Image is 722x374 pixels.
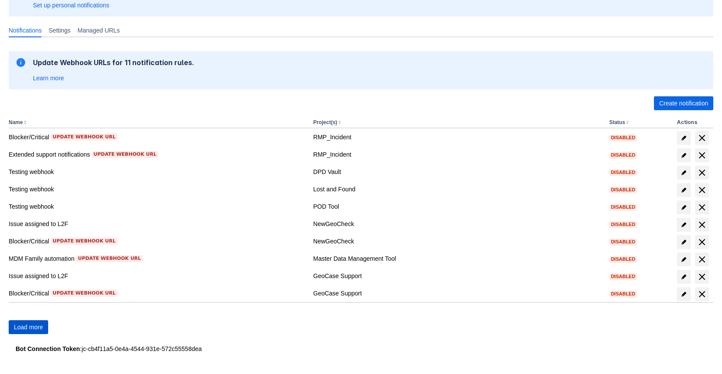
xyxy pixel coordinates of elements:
span: Disabled [609,187,637,192]
div: Blocker/Critical [9,133,306,141]
span: Disabled [609,170,637,175]
div: RMP_Incident [313,150,602,159]
div: Blocker/Critical [9,289,306,298]
span: Settings [49,26,71,35]
div: MDM Family automation [9,254,306,263]
div: Testing webhook [9,167,306,176]
span: Disabled [609,257,637,262]
span: edit [680,152,687,159]
span: delete [697,167,707,178]
span: delete [697,133,707,143]
div: RMP_Incident [313,133,602,141]
a: Set up personal notifications [33,1,109,10]
h2: Update Webhook URLs for 11 notification rules. [33,58,194,67]
span: Disabled [609,153,637,157]
span: delete [697,150,707,161]
a: Learn more [33,74,64,82]
div: Lost and Found [313,185,602,194]
span: edit [680,169,687,176]
span: Disabled [609,292,637,296]
span: Disabled [609,239,637,244]
button: Status [609,119,625,125]
button: Project(s) [313,119,337,125]
span: Disabled [609,222,637,227]
button: Load more [9,320,48,334]
span: Update webhook URL [78,255,141,262]
span: Disabled [609,135,637,140]
span: Update webhook URL [94,151,157,158]
button: Create notification [654,96,713,110]
div: NewGeoCheck [313,237,602,246]
div: NewGeoCheck [313,220,602,228]
div: DPD Vault [313,167,602,176]
span: delete [697,254,707,265]
span: edit [680,239,687,246]
div: GeoCase Support [313,272,602,280]
th: Actions [673,117,713,128]
span: edit [680,135,687,141]
div: POD Tool [313,202,602,211]
span: delete [697,289,707,299]
span: delete [697,220,707,230]
span: Disabled [609,274,637,279]
div: Master Data Management Tool [313,254,602,263]
strong: Bot Connection Token [16,345,80,352]
span: Managed URLs [78,26,120,35]
span: edit [680,221,687,228]
div: Testing webhook [9,185,306,194]
div: Testing webhook [9,202,306,211]
div: GeoCase Support [313,289,602,298]
span: edit [680,204,687,211]
span: Notifications [9,26,42,35]
span: edit [680,187,687,194]
span: Load more [14,320,43,334]
button: Name [9,119,23,125]
span: Update webhook URL [52,290,115,297]
div: : jc-cb4f11a5-0e4a-4544-931e-572c55558dea [16,344,706,353]
div: Issue assigned to L2F [9,272,306,280]
div: Blocker/Critical [9,237,306,246]
span: Update webhook URL [52,238,115,245]
span: delete [697,185,707,195]
span: delete [697,202,707,213]
span: delete [697,237,707,247]
span: Create notification [659,96,708,110]
span: edit [680,273,687,280]
div: Issue assigned to L2F [9,220,306,228]
span: edit [680,256,687,263]
span: Disabled [609,205,637,210]
span: delete [697,272,707,282]
span: edit [680,291,687,298]
div: Extended support notifications [9,150,306,159]
span: Update webhook URL [52,134,115,141]
span: information [16,57,26,68]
